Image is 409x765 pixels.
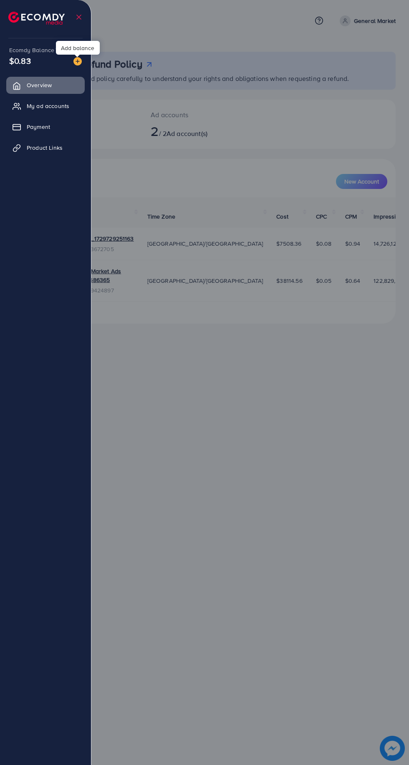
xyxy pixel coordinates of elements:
span: My ad accounts [27,102,69,110]
span: Product Links [27,143,63,152]
div: Add balance [56,41,100,55]
a: Overview [6,77,85,93]
a: Payment [6,118,85,135]
span: $0.83 [9,55,31,67]
span: Overview [27,81,52,89]
a: My ad accounts [6,98,85,114]
img: logo [8,12,65,25]
span: Ecomdy Balance [9,46,54,54]
span: Payment [27,123,50,131]
a: Product Links [6,139,85,156]
img: image [73,57,82,65]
